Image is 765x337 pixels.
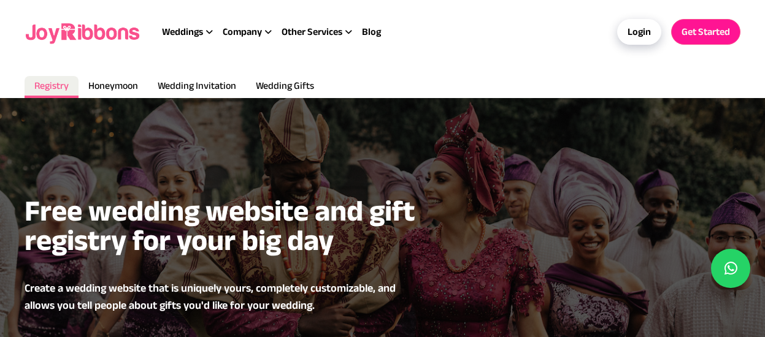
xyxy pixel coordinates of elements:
[256,80,314,91] span: Wedding Gifts
[88,80,138,91] span: Honeymoon
[617,19,661,45] a: Login
[34,80,69,91] span: Registry
[362,25,381,39] a: Blog
[79,76,148,98] a: Honeymoon
[246,76,324,98] a: Wedding Gifts
[162,25,223,39] div: Weddings
[671,19,740,45] a: Get Started
[158,80,236,91] span: Wedding Invitation
[148,76,246,98] a: Wedding Invitation
[25,196,466,255] h2: Free wedding website and gift registry for your big day
[282,25,362,39] div: Other Services
[25,76,79,98] a: Registry
[223,25,282,39] div: Company
[25,279,417,314] p: Create a wedding website that is uniquely yours, completely customizable, and allows you tell peo...
[25,12,142,51] img: joyribbons logo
